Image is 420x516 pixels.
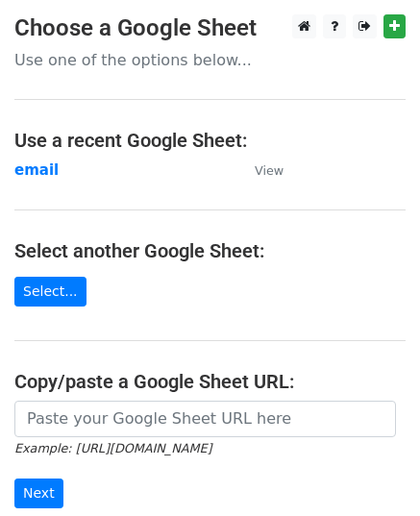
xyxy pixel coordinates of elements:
a: email [14,161,59,179]
small: View [255,163,284,178]
a: View [235,161,284,179]
input: Paste your Google Sheet URL here [14,401,396,437]
h4: Use a recent Google Sheet: [14,129,406,152]
a: Select... [14,277,86,307]
h4: Copy/paste a Google Sheet URL: [14,370,406,393]
p: Use one of the options below... [14,50,406,70]
h3: Choose a Google Sheet [14,14,406,42]
input: Next [14,479,63,508]
small: Example: [URL][DOMAIN_NAME] [14,441,211,455]
h4: Select another Google Sheet: [14,239,406,262]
